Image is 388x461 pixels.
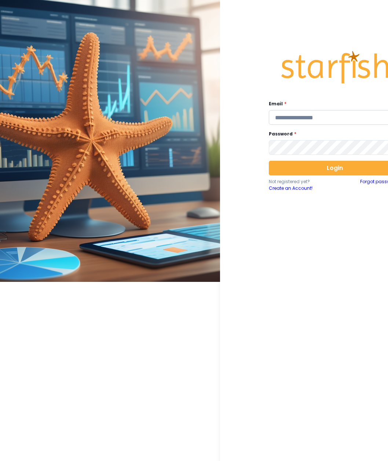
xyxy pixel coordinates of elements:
[269,185,335,192] a: Create an Account!
[269,178,335,185] p: Not registered yet?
